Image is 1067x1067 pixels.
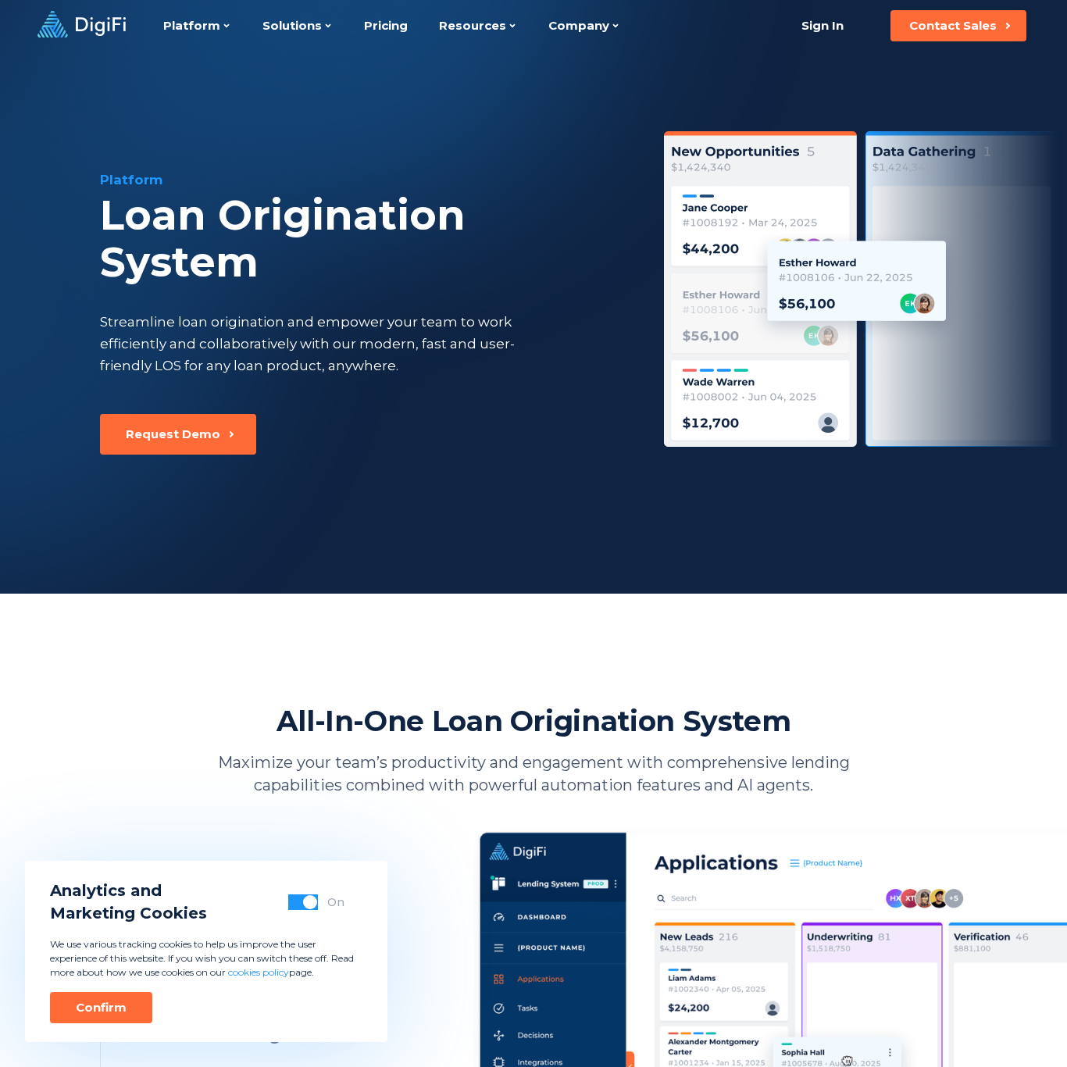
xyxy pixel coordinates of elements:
[100,311,544,376] div: Streamline loan origination and empower your team to work efficiently and collaboratively with ou...
[50,880,207,902] span: Analytics and
[76,1000,127,1015] div: Confirm
[100,170,625,189] div: Platform
[50,902,207,925] span: Marketing Cookies
[126,426,220,442] div: Request Demo
[228,966,289,978] a: cookies policy
[890,10,1026,41] button: Contact Sales
[277,703,791,739] h2: All-In-One Loan Origination System
[50,937,362,980] p: We use various tracking cookies to help us improve the user experience of this website. If you wi...
[782,10,862,41] a: Sign In
[909,18,997,34] div: Contact Sales
[50,992,152,1023] button: Confirm
[327,894,344,910] div: On
[100,192,625,286] div: Loan Origination System
[194,751,873,797] p: Maximize your team’s productivity and engagement with comprehensive lending capabilities combined...
[100,414,256,455] button: Request Demo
